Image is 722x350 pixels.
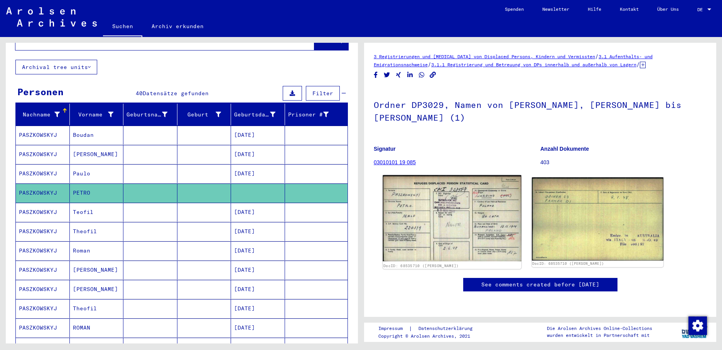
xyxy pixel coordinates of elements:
mat-cell: [PERSON_NAME] [70,280,124,299]
b: Anzahl Dokumente [540,146,589,152]
div: Prisoner # [288,111,329,119]
div: Geburt‏ [180,108,231,121]
mat-cell: [DATE] [231,280,285,299]
mat-cell: [DATE] [231,261,285,279]
mat-cell: Theofil [70,222,124,241]
a: DocID: 68535710 ([PERSON_NAME]) [532,261,604,266]
a: 03010101 19 085 [374,159,416,165]
p: Copyright © Arolsen Archives, 2021 [378,333,482,340]
mat-cell: PASZKOWSKYJ [16,241,70,260]
a: Archiv erkunden [142,17,213,35]
span: / [595,53,599,60]
img: Zustimmung ändern [688,316,707,335]
a: Datenschutzerklärung [412,325,482,333]
mat-cell: PASZKOWSKYJ [16,145,70,164]
div: Geburtsdatum [234,111,275,119]
div: Prisoner # [288,108,339,121]
mat-cell: [DATE] [231,164,285,183]
mat-cell: [DATE] [231,222,285,241]
mat-cell: [PERSON_NAME] [70,261,124,279]
span: Filter [312,90,333,97]
mat-cell: [DATE] [231,299,285,318]
div: Nachname [19,111,60,119]
img: 002.jpg [532,177,664,261]
mat-cell: PASZKOWSKYJ [16,183,70,202]
div: Geburtsname [127,111,167,119]
mat-cell: Theofil [70,299,124,318]
span: 40 [136,90,143,97]
span: / [428,61,431,68]
img: yv_logo.png [680,322,709,342]
span: DE [697,7,706,12]
mat-cell: [DATE] [231,145,285,164]
a: Suchen [103,17,142,37]
mat-header-cell: Nachname [16,104,70,125]
button: Copy link [429,70,437,80]
div: Vorname [73,111,114,119]
p: wurden entwickelt in Partnerschaft mit [547,332,652,339]
button: Share on LinkedIn [406,70,414,80]
mat-cell: PASZKOWSKYJ [16,261,70,279]
button: Filter [306,86,340,101]
mat-header-cell: Vorname [70,104,124,125]
mat-cell: [DATE] [231,318,285,337]
img: 001.jpg [383,175,521,261]
mat-cell: Teofil [70,203,124,222]
mat-header-cell: Geburtsname [123,104,177,125]
button: Share on Facebook [372,70,380,80]
mat-header-cell: Geburtsdatum [231,104,285,125]
mat-cell: Boudan [70,126,124,145]
mat-cell: PASZKOWSKYJ [16,203,70,222]
a: 3.1.1 Registrierung und Betreuung von DPs innerhalb und außerhalb von Lagern [431,62,636,67]
mat-cell: PASZKOWSKYJ [16,318,70,337]
mat-cell: PASZKOWSKYJ [16,280,70,299]
mat-header-cell: Geburt‏ [177,104,231,125]
div: Geburtsdatum [234,108,285,121]
div: Vorname [73,108,123,121]
mat-cell: Roman [70,241,124,260]
div: | [378,325,482,333]
p: Die Arolsen Archives Online-Collections [547,325,652,332]
mat-cell: PASZKOWSKYJ [16,299,70,318]
img: Arolsen_neg.svg [6,7,97,27]
div: Personen [17,85,64,99]
a: DocID: 68535710 ([PERSON_NAME]) [383,264,459,268]
mat-cell: [DATE] [231,241,285,260]
mat-cell: [PERSON_NAME] [70,145,124,164]
mat-cell: ROMAN [70,318,124,337]
mat-cell: [DATE] [231,126,285,145]
button: Archival tree units [15,60,97,74]
a: 3 Registrierungen und [MEDICAL_DATA] von Displaced Persons, Kindern und Vermissten [374,54,595,59]
button: Share on Twitter [383,70,391,80]
p: 403 [540,158,707,167]
div: Geburtsname [127,108,177,121]
button: Share on WhatsApp [418,70,426,80]
b: Signatur [374,146,396,152]
mat-cell: PETRO [70,183,124,202]
mat-cell: Paulo [70,164,124,183]
mat-cell: PASZKOWSKYJ [16,222,70,241]
mat-header-cell: Prisoner # [285,104,348,125]
span: / [636,61,640,68]
span: Datensätze gefunden [143,90,209,97]
div: Geburt‏ [180,111,221,119]
mat-cell: PASZKOWSKYJ [16,164,70,183]
mat-cell: [DATE] [231,203,285,222]
a: Impressum [378,325,409,333]
a: See comments created before [DATE] [481,281,599,289]
button: Share on Xing [395,70,403,80]
h1: Ordner DP3029, Namen von [PERSON_NAME], [PERSON_NAME] bis [PERSON_NAME] (1) [374,87,707,134]
mat-cell: PASZKOWSKYJ [16,126,70,145]
div: Nachname [19,108,69,121]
